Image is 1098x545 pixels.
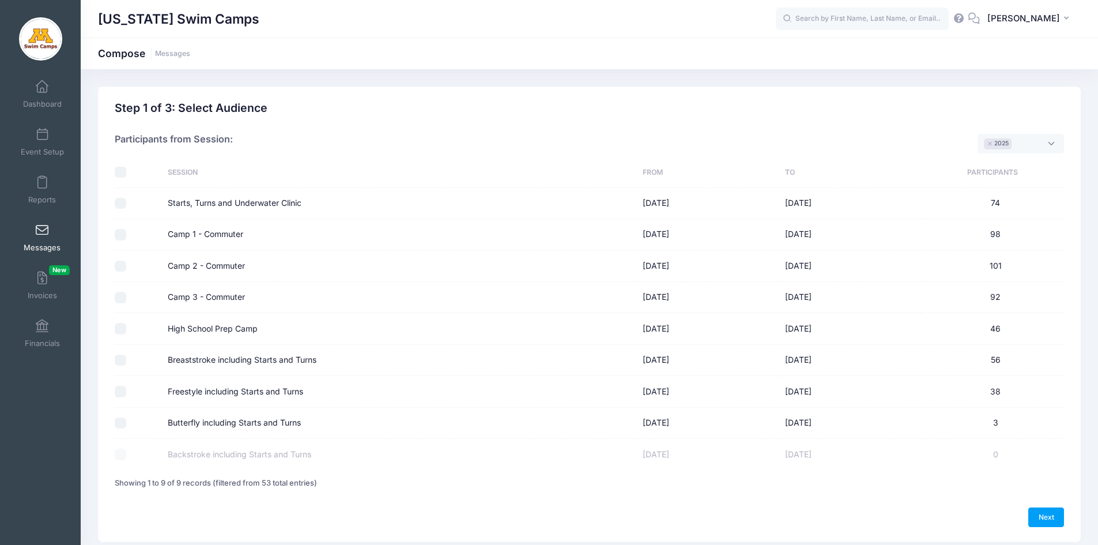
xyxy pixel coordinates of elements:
a: InvoicesNew [15,265,70,306]
td: [DATE] [779,188,922,219]
td: 98 [922,219,1064,250]
h4: Participants from Session: [115,134,233,153]
label: Breaststroke including Starts and Turns [168,354,316,366]
a: Event Setup [15,122,70,162]
label: High School Prep Camp [168,323,258,335]
td: [DATE] [637,376,779,407]
td: [DATE] [779,282,922,313]
div: Showing 1 to 9 of 9 records (filtered from 53 total entries) [115,470,317,497]
span: 2025 [994,139,1009,148]
td: [DATE] [637,345,779,376]
td: [DATE] [779,313,922,344]
h1: [US_STATE] Swim Camps [98,6,259,32]
span: New [49,265,70,275]
a: Messages [155,50,190,58]
td: [DATE] [779,376,922,407]
td: [DATE] [779,345,922,376]
a: Next [1028,508,1064,527]
td: [DATE] [637,251,779,282]
span: Dashboard [23,99,62,109]
a: Reports [15,170,70,210]
td: [DATE] [637,408,779,439]
th: From [637,157,779,188]
td: [DATE] [637,282,779,313]
a: Financials [15,313,70,354]
textarea: Search [1014,138,1020,149]
td: [DATE] [779,439,922,469]
td: 92 [922,282,1064,313]
td: 101 [922,251,1064,282]
label: Freestyle including Starts and Turns [168,386,303,398]
img: Minnesota Swim Camps [19,17,62,61]
span: Financials [25,339,60,348]
button: [PERSON_NAME] [980,6,1081,32]
td: [DATE] [637,313,779,344]
span: Reports [28,195,56,205]
label: Camp 2 - Commuter [168,260,245,272]
a: Dashboard [15,74,70,114]
td: 74 [922,188,1064,219]
input: Search by First Name, Last Name, or Email... [776,7,949,31]
span: Invoices [28,291,57,300]
th: Participants [922,157,1064,188]
h1: Compose [98,47,190,59]
td: 3 [922,408,1064,439]
label: Butterfly including Starts and Turns [168,417,301,429]
h2: Step 1 of 3: Select Audience [115,102,267,115]
td: 56 [922,345,1064,376]
a: Messages [15,217,70,258]
th: Session [163,157,637,188]
li: 2025 [984,138,1012,149]
td: 0 [922,439,1064,469]
td: [DATE] [637,439,779,469]
td: 46 [922,313,1064,344]
td: [DATE] [779,219,922,250]
label: Camp 1 - Commuter [168,228,243,240]
span: Event Setup [21,147,64,157]
span: Messages [24,243,61,253]
label: Backstroke including Starts and Turns [168,449,311,461]
label: Camp 3 - Commuter [168,291,245,303]
td: [DATE] [637,219,779,250]
td: [DATE] [637,188,779,219]
button: Remove item [987,142,994,146]
td: [DATE] [779,251,922,282]
td: [DATE] [779,408,922,439]
span: [PERSON_NAME] [987,12,1060,25]
th: To [779,157,922,188]
td: 38 [922,376,1064,407]
label: Starts, Turns and Underwater Clinic [168,197,301,209]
